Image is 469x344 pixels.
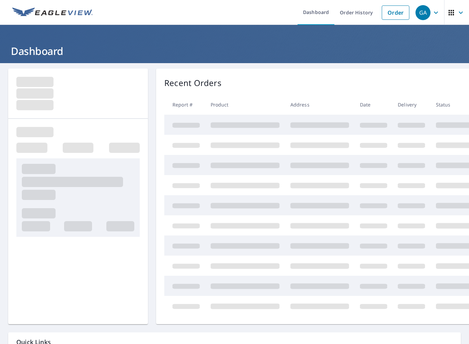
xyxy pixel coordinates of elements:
img: EV Logo [12,8,93,18]
th: Delivery [392,95,430,115]
th: Product [205,95,285,115]
h1: Dashboard [8,44,461,58]
div: GA [415,5,430,20]
p: Recent Orders [164,77,222,89]
a: Order [382,5,409,20]
th: Date [354,95,393,115]
th: Address [285,95,354,115]
th: Report # [164,95,205,115]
